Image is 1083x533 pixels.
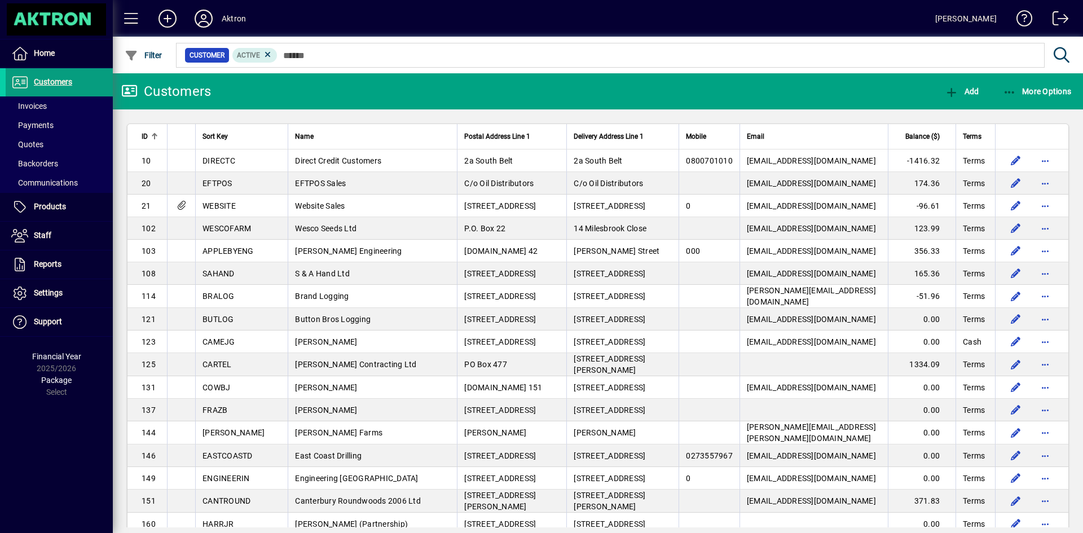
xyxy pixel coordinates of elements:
span: EFTPOS [202,179,232,188]
span: 0800701010 [686,156,733,165]
span: 20 [142,179,151,188]
a: Quotes [6,135,113,154]
button: Edit [1007,378,1025,397]
span: CARTEL [202,360,232,369]
td: 165.36 [888,262,956,285]
button: Edit [1007,492,1025,510]
span: Filter [125,51,162,60]
span: [STREET_ADDRESS][PERSON_NAME] [574,354,645,375]
span: Terms [963,450,985,461]
span: Invoices [11,102,47,111]
span: Mobile [686,130,706,143]
td: 123.99 [888,217,956,240]
span: [STREET_ADDRESS] [464,201,536,210]
a: Staff [6,222,113,250]
span: Terms [963,290,985,302]
button: More options [1036,492,1054,510]
span: [STREET_ADDRESS] [574,269,645,278]
span: [STREET_ADDRESS] [574,383,645,392]
button: Edit [1007,355,1025,373]
mat-chip: Activation Status: Active [232,48,278,63]
td: 174.36 [888,172,956,195]
span: More Options [1003,87,1072,96]
button: More options [1036,219,1054,237]
span: Add [945,87,979,96]
span: 114 [142,292,156,301]
span: [EMAIL_ADDRESS][DOMAIN_NAME] [747,474,876,483]
button: Add [942,81,981,102]
span: Sort Key [202,130,228,143]
button: More Options [1000,81,1075,102]
span: ENGINEERIN [202,474,250,483]
span: 151 [142,496,156,505]
span: 0 [686,201,690,210]
span: Staff [34,231,51,240]
span: 0 [686,474,690,483]
span: [EMAIL_ADDRESS][DOMAIN_NAME] [747,496,876,505]
span: [EMAIL_ADDRESS][DOMAIN_NAME] [747,337,876,346]
span: Terms [963,314,985,325]
span: [STREET_ADDRESS] [464,337,536,346]
td: 371.83 [888,490,956,513]
button: More options [1036,152,1054,170]
button: More options [1036,401,1054,419]
td: 0.00 [888,444,956,467]
span: S & A Hand Ltd [295,269,350,278]
span: Communications [11,178,78,187]
span: [DOMAIN_NAME] 42 [464,246,538,256]
span: Name [295,130,314,143]
span: Terms [963,404,985,416]
span: Package [41,376,72,385]
div: Customers [121,82,211,100]
a: Payments [6,116,113,135]
span: CAMEJG [202,337,235,346]
a: Home [6,39,113,68]
button: Filter [122,45,165,65]
span: 0273557967 [686,451,733,460]
span: Terms [963,178,985,189]
button: Edit [1007,333,1025,351]
span: Wesco Seeds Ltd [295,224,356,233]
span: EFTPOS Sales [295,179,346,188]
span: Home [34,49,55,58]
button: Edit [1007,401,1025,419]
span: [PERSON_NAME] [202,428,265,437]
span: Terms [963,382,985,393]
button: More options [1036,310,1054,328]
span: 144 [142,428,156,437]
span: WESCOFARM [202,224,251,233]
button: Edit [1007,174,1025,192]
span: [EMAIL_ADDRESS][DOMAIN_NAME] [747,246,876,256]
span: 146 [142,451,156,460]
span: [STREET_ADDRESS] [574,337,645,346]
button: More options [1036,469,1054,487]
span: 125 [142,360,156,369]
button: Edit [1007,197,1025,215]
span: [STREET_ADDRESS][PERSON_NAME] [574,491,645,511]
span: [EMAIL_ADDRESS][DOMAIN_NAME] [747,156,876,165]
span: Backorders [11,159,58,168]
span: [DOMAIN_NAME] 151 [464,383,542,392]
span: [STREET_ADDRESS] [574,201,645,210]
span: Reports [34,259,61,268]
span: [PERSON_NAME] [295,337,357,346]
span: 2a South Belt [464,156,513,165]
button: Edit [1007,242,1025,260]
span: Terms [963,223,985,234]
span: Website Sales [295,201,345,210]
span: Terms [963,200,985,212]
span: Brand Logging [295,292,349,301]
button: Edit [1007,219,1025,237]
a: Products [6,193,113,221]
span: Terms [963,473,985,484]
span: [STREET_ADDRESS] [464,292,536,301]
a: Communications [6,173,113,192]
span: [PERSON_NAME] Street [574,246,659,256]
span: [STREET_ADDRESS] [464,451,536,460]
span: 137 [142,406,156,415]
span: COWBJ [202,383,230,392]
span: [EMAIL_ADDRESS][DOMAIN_NAME] [747,315,876,324]
span: C/o Oil Distributors [574,179,643,188]
button: Profile [186,8,222,29]
a: Logout [1044,2,1069,39]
